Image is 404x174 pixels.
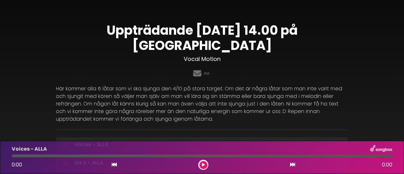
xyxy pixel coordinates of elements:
span: 0:00 [12,161,22,168]
a: PDF [204,71,210,76]
h1: Uppträdande [DATE] 14.00 på [GEOGRAPHIC_DATA] [56,23,348,53]
p: Voices - ALLA [12,145,47,153]
h3: Vocal Motion [56,56,348,63]
img: songbox-logo-white.png [370,145,392,153]
span: 0:00 [382,161,392,169]
p: Här kommer alla 6 låtar som vi ska sjunga den 4/10 på stora torget. Om det är några låtar som man... [56,85,348,123]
